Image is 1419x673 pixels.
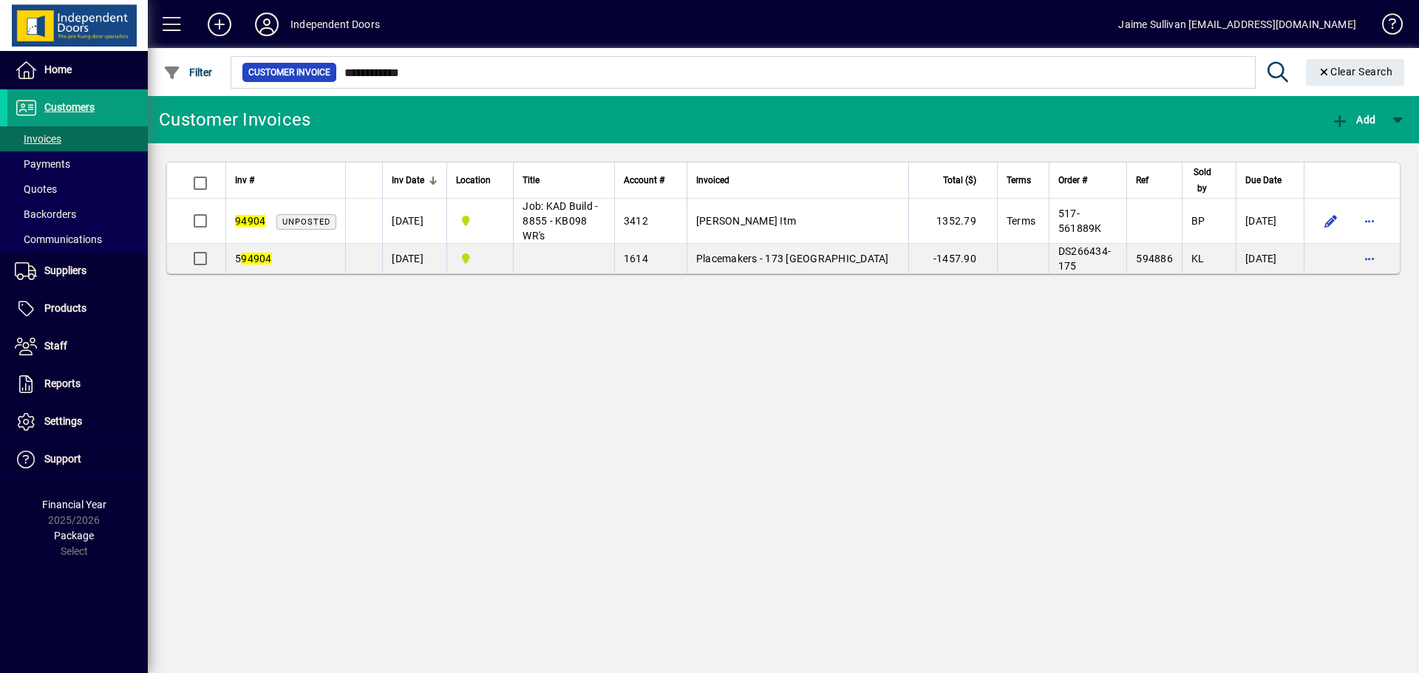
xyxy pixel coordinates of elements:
span: Add [1331,114,1375,126]
span: Sold by [1191,164,1214,197]
span: Customers [44,101,95,113]
a: Home [7,52,148,89]
span: Total ($) [943,172,976,188]
span: Terms [1007,172,1031,188]
a: Products [7,290,148,327]
div: Location [456,172,504,188]
a: Staff [7,328,148,365]
div: Ref [1136,172,1173,188]
a: Payments [7,151,148,177]
span: Suppliers [44,264,86,276]
a: Communications [7,227,148,252]
div: Due Date [1245,172,1295,188]
span: Ref [1136,172,1149,188]
td: 1352.79 [908,199,997,244]
span: 517-561889K [1058,208,1102,234]
span: Placemakers - 173 [GEOGRAPHIC_DATA] [696,253,889,264]
a: Backorders [7,202,148,227]
span: Title [523,172,540,188]
span: Payments [15,158,70,170]
a: Support [7,441,148,478]
span: Settings [44,415,82,427]
span: Financial Year [42,499,106,510]
span: Clear Search [1318,66,1393,78]
button: More options [1358,209,1381,233]
span: Customer Invoice [248,65,330,80]
div: Jaime Sullivan [EMAIL_ADDRESS][DOMAIN_NAME] [1118,13,1356,36]
button: More options [1358,247,1381,270]
div: Title [523,172,605,188]
div: Account # [624,172,678,188]
span: 5 [235,253,272,264]
td: [DATE] [382,244,446,273]
span: Account # [624,172,664,188]
button: Profile [243,11,290,38]
span: KL [1191,253,1205,264]
span: BP [1191,215,1205,227]
span: Timaru [456,250,504,267]
div: Total ($) [918,172,990,188]
td: [DATE] [382,199,446,244]
span: 594886 [1136,253,1173,264]
span: Timaru [456,213,504,229]
em: 94904 [235,215,265,227]
span: [PERSON_NAME] Itm [696,215,796,227]
span: Products [44,302,86,314]
span: DS266434-175 [1058,245,1111,272]
a: Suppliers [7,253,148,290]
span: Support [44,453,81,465]
span: Due Date [1245,172,1282,188]
div: Sold by [1191,164,1227,197]
button: Edit [1319,209,1343,233]
span: Order # [1058,172,1087,188]
td: -1457.90 [908,244,997,273]
span: Filter [163,66,213,78]
button: Add [196,11,243,38]
span: Home [44,64,72,75]
div: Customer Invoices [159,108,310,131]
span: Inv Date [392,172,424,188]
a: Settings [7,403,148,440]
span: Invoices [15,133,61,145]
a: Invoices [7,126,148,151]
a: Knowledge Base [1371,3,1401,51]
a: Reports [7,366,148,403]
span: Reports [44,378,81,389]
div: Inv # [235,172,336,188]
a: Quotes [7,177,148,202]
span: Invoiced [696,172,729,188]
span: 1614 [624,253,648,264]
span: Inv # [235,172,254,188]
span: Location [456,172,491,188]
span: Backorders [15,208,76,220]
button: Clear [1306,59,1405,86]
span: 3412 [624,215,648,227]
em: 94904 [241,253,271,264]
div: Independent Doors [290,13,380,36]
button: Filter [160,59,217,86]
td: [DATE] [1236,244,1304,273]
span: Staff [44,340,67,352]
button: Add [1327,106,1379,133]
div: Inv Date [392,172,438,188]
td: [DATE] [1236,199,1304,244]
span: Package [54,530,94,542]
span: Communications [15,233,102,245]
span: Job: KAD Build - 8855 - KB098 WR's [523,200,598,242]
span: Unposted [282,217,330,227]
span: Quotes [15,183,57,195]
div: Invoiced [696,172,899,188]
div: Order # [1058,172,1118,188]
span: Terms [1007,215,1035,227]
